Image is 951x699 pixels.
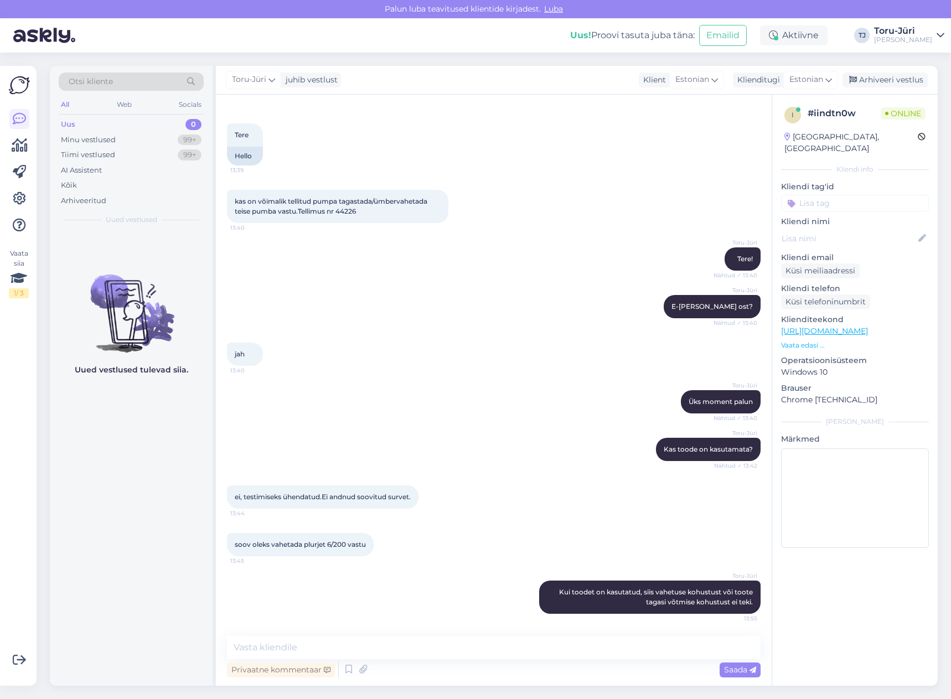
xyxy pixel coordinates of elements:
span: Toru-Jüri [716,239,757,247]
span: 13:55 [716,614,757,623]
img: No chats [50,255,213,354]
span: Online [881,107,926,120]
div: Kliendi info [781,164,929,174]
p: Kliendi nimi [781,216,929,227]
span: Kui toodet on kasutatud, siis vahetuse kohustust või toote tagasi võtmise kohustust ei teki. [559,588,754,606]
span: 13:44 [230,509,272,517]
div: [GEOGRAPHIC_DATA], [GEOGRAPHIC_DATA] [784,131,918,154]
span: 13:45 [230,557,272,565]
div: Küsi telefoninumbrit [781,294,870,309]
p: Kliendi email [781,252,929,263]
div: Kõik [61,180,77,191]
span: Saada [724,665,756,675]
div: Proovi tasuta juba täna: [570,29,695,42]
p: Chrome [TECHNICAL_ID] [781,394,929,406]
span: Estonian [789,74,823,86]
div: Klient [639,74,666,86]
span: Uued vestlused [106,215,157,225]
div: 99+ [178,149,201,160]
span: 13:40 [230,366,272,375]
p: Klienditeekond [781,314,929,325]
img: Askly Logo [9,75,30,96]
span: Luba [541,4,566,14]
span: 13:39 [230,166,272,174]
div: Tiimi vestlused [61,149,115,160]
a: [URL][DOMAIN_NAME] [781,326,868,336]
div: # iindtn0w [808,107,881,120]
p: Kliendi tag'id [781,181,929,193]
div: Aktiivne [760,25,828,45]
span: Estonian [675,74,709,86]
span: Nähtud ✓ 13:42 [714,462,757,470]
div: juhib vestlust [281,74,338,86]
span: 13:40 [230,224,272,232]
span: i [792,111,794,119]
span: Tere! [737,255,753,263]
span: Otsi kliente [69,76,113,87]
div: Vaata siia [9,248,29,298]
span: Toru-Jüri [716,572,757,580]
div: Klienditugi [733,74,780,86]
span: Toru-Jüri [716,381,757,390]
div: Arhiveeri vestlus [843,73,928,87]
p: Märkmed [781,433,929,445]
span: Üks moment palun [689,397,753,406]
span: Kas toode on kasutamata? [664,445,753,453]
span: Toru-Jüri [716,429,757,437]
div: 99+ [178,134,201,146]
p: Vaata edasi ... [781,340,929,350]
div: Toru-Jüri [874,27,932,35]
div: AI Assistent [61,165,102,176]
p: Windows 10 [781,366,929,378]
div: TJ [854,28,870,43]
p: Brauser [781,382,929,394]
div: Socials [177,97,204,112]
div: All [59,97,71,112]
p: Kliendi telefon [781,283,929,294]
span: Toru-Jüri [716,286,757,294]
span: ei, testimiseks ühendatud.Ei andnud soovitud survet. [235,493,411,501]
span: kas on võimalik tellitud pumpa tagastada/ümbervahetada teise pumba vastu.Tellimus nr 44226 [235,197,429,215]
div: Minu vestlused [61,134,116,146]
div: 0 [185,119,201,130]
p: Uued vestlused tulevad siia. [75,364,188,376]
div: 1 / 3 [9,288,29,298]
span: Nähtud ✓ 13:40 [714,414,757,422]
div: [PERSON_NAME] [781,417,929,427]
div: Privaatne kommentaar [227,662,335,677]
span: Nähtud ✓ 13:40 [714,271,757,279]
div: Arhiveeritud [61,195,106,206]
input: Lisa tag [781,195,929,211]
a: Toru-Jüri[PERSON_NAME] [874,27,944,44]
input: Lisa nimi [782,232,916,245]
div: Hello [227,147,263,165]
div: [PERSON_NAME] [874,35,932,44]
b: Uus! [570,30,591,40]
button: Emailid [699,25,747,46]
span: E-[PERSON_NAME] ost? [671,302,753,310]
div: Küsi meiliaadressi [781,263,860,278]
span: Nähtud ✓ 13:40 [714,319,757,327]
span: Toru-Jüri [232,74,266,86]
span: soov oleks vahetada plurjet 6/200 vastu [235,540,366,548]
div: Uus [61,119,75,130]
p: Operatsioonisüsteem [781,355,929,366]
span: Tere [235,131,249,139]
div: Web [115,97,134,112]
span: jah [235,350,245,358]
